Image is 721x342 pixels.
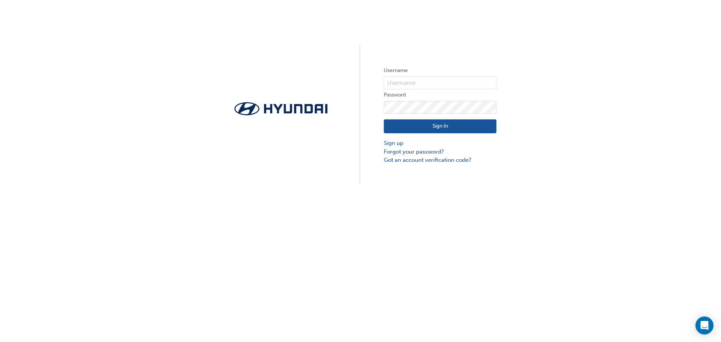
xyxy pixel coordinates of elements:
[384,90,496,99] label: Password
[384,66,496,75] label: Username
[225,100,337,118] img: Trak
[384,148,496,156] a: Forgot your password?
[384,119,496,134] button: Sign In
[695,316,713,334] div: Open Intercom Messenger
[384,139,496,148] a: Sign up
[384,77,496,89] input: Username
[384,156,496,164] a: Got an account verification code?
